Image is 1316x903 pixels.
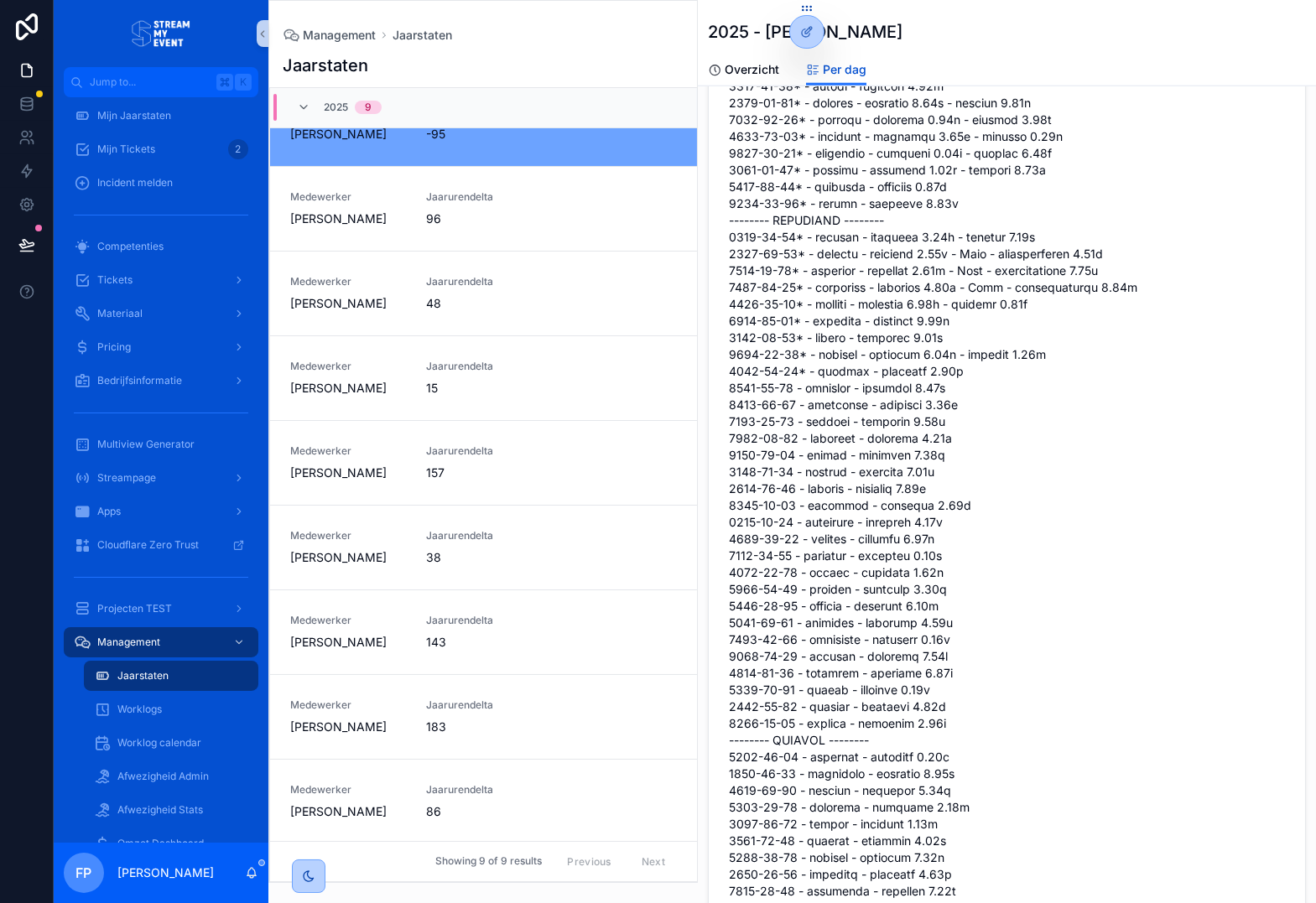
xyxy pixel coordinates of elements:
[270,589,697,674] a: Medewerker[PERSON_NAME]Jaarurendelta143
[117,703,162,716] span: Worklogs
[426,634,542,651] span: 143
[270,420,697,505] a: Medewerker[PERSON_NAME]Jaarurendelta157
[708,20,902,44] h1: 2025 - [PERSON_NAME]
[283,54,368,77] h1: Jaarstaten
[64,134,258,164] a: Mijn Tickets2
[97,505,121,518] span: Apps
[97,307,143,320] span: Materiaal
[290,529,406,542] span: Medewerker
[426,295,542,312] span: 48
[117,669,169,682] span: Jaarstaten
[97,109,171,122] span: Mijn Jaarstaten
[290,444,406,458] span: Medewerker
[270,166,697,251] a: Medewerker[PERSON_NAME]Jaarurendelta96
[64,429,258,459] a: Multiview Generator
[270,335,697,420] a: Medewerker[PERSON_NAME]Jaarurendelta15
[290,380,387,397] span: [PERSON_NAME]
[270,674,697,759] a: Medewerker[PERSON_NAME]Jaarurendelta183
[303,27,376,44] span: Management
[90,75,210,89] span: Jump to...
[54,97,268,843] div: scrollable content
[290,464,387,481] span: [PERSON_NAME]
[64,332,258,362] a: Pricing
[64,594,258,624] a: Projecten TEST
[84,728,258,758] a: Worklog calendar
[393,27,452,44] a: Jaarstaten
[64,168,258,198] a: Incident melden
[823,61,866,78] span: Per dag
[64,496,258,527] a: Apps
[290,549,387,566] span: [PERSON_NAME]
[426,464,542,481] span: 157
[64,463,258,493] a: Streampage
[76,863,92,883] span: FP
[64,627,258,657] a: Management
[290,295,387,312] span: [PERSON_NAME]
[64,67,258,97] button: Jump to...K
[426,783,542,797] span: Jaarurendelta
[426,275,542,288] span: Jaarurendelta
[97,438,195,451] span: Multiview Generator
[117,770,209,783] span: Afwezigheid Admin
[97,602,172,615] span: Projecten TEST
[426,698,542,712] span: Jaarurendelta
[290,803,387,820] span: [PERSON_NAME]
[97,143,155,156] span: Mijn Tickets
[426,529,542,542] span: Jaarurendelta
[97,471,156,485] span: Streampage
[84,761,258,791] a: Afwezigheid Admin
[97,636,160,649] span: Management
[117,837,204,850] span: Omzet Dashboard
[426,614,542,627] span: Jaarurendelta
[84,661,258,691] a: Jaarstaten
[84,828,258,859] a: Omzet Dashboard
[64,231,258,262] a: Competenties
[97,176,173,189] span: Incident melden
[324,101,348,114] span: 2025
[117,736,201,750] span: Worklog calendar
[97,240,164,253] span: Competenties
[64,530,258,560] a: Cloudflare Zero Trust
[64,366,258,396] a: Bedrijfsinformatie
[270,759,697,843] a: Medewerker[PERSON_NAME]Jaarurendelta86
[237,75,250,89] span: K
[426,803,542,820] span: 86
[426,444,542,458] span: Jaarurendelta
[290,360,406,373] span: Medewerker
[806,54,866,86] a: Per dag
[290,783,406,797] span: Medewerker
[64,265,258,295] a: Tickets
[435,855,542,869] span: Showing 9 of 9 results
[426,190,542,204] span: Jaarurendelta
[426,380,542,397] span: 15
[426,210,542,227] span: 96
[290,210,387,227] span: [PERSON_NAME]
[97,340,131,354] span: Pricing
[725,61,779,78] span: Overzicht
[117,803,203,817] span: Afwezigheid Stats
[228,139,248,159] div: 2
[270,505,697,589] a: Medewerker[PERSON_NAME]Jaarurendelta38
[708,54,779,88] a: Overzicht
[84,795,258,825] a: Afwezigheid Stats
[270,251,697,335] a: Medewerker[PERSON_NAME]Jaarurendelta48
[97,538,199,552] span: Cloudflare Zero Trust
[64,101,258,131] a: Mijn Jaarstaten
[426,549,542,566] span: 38
[290,614,406,627] span: Medewerker
[84,694,258,724] a: Worklogs
[132,20,190,47] img: App logo
[283,27,376,44] a: Management
[290,190,406,204] span: Medewerker
[290,126,387,143] span: [PERSON_NAME]
[117,864,214,881] p: [PERSON_NAME]
[290,634,387,651] span: [PERSON_NAME]
[97,374,182,387] span: Bedrijfsinformatie
[97,273,133,287] span: Tickets
[290,698,406,712] span: Medewerker
[365,101,372,114] div: 9
[426,360,542,373] span: Jaarurendelta
[64,298,258,329] a: Materiaal
[290,275,406,288] span: Medewerker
